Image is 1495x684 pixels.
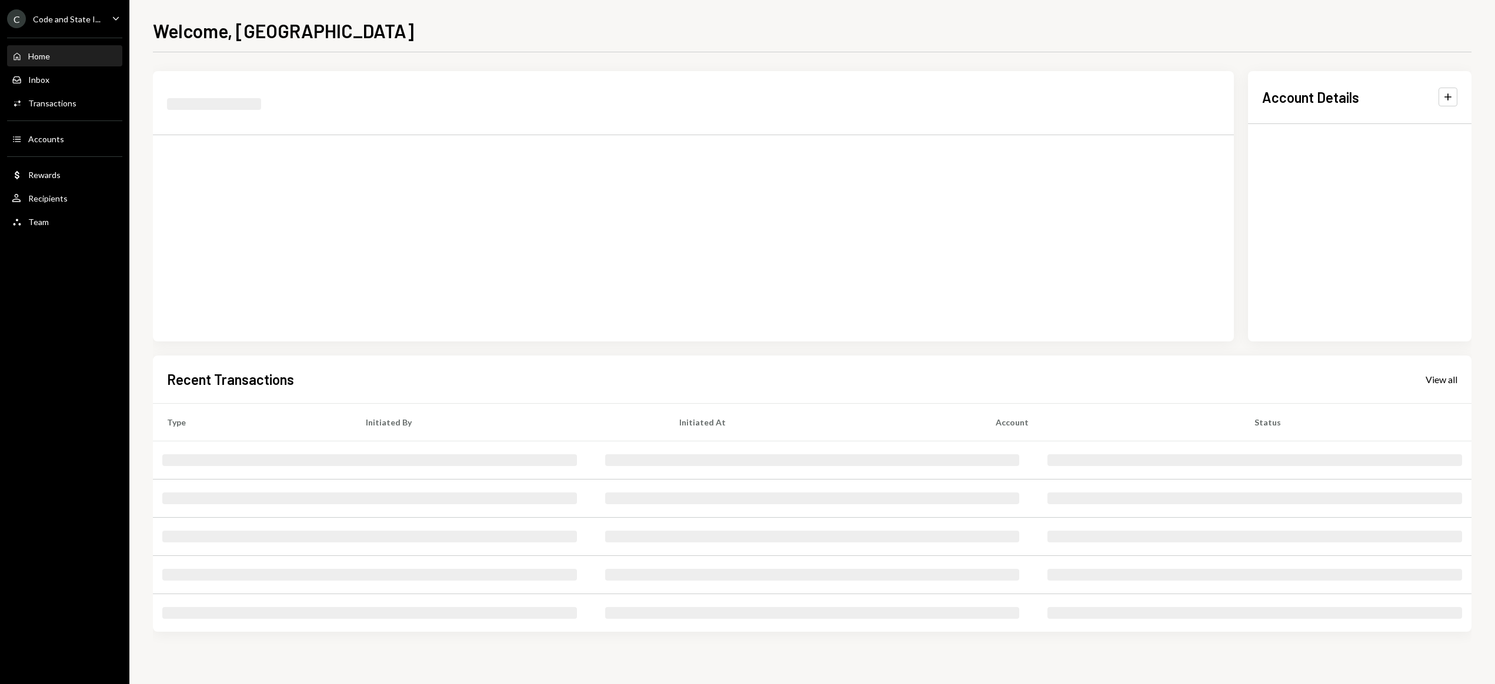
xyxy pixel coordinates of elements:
a: View all [1426,373,1457,385]
div: View all [1426,374,1457,385]
th: Initiated At [665,403,981,441]
a: Recipients [7,187,122,209]
h1: Welcome, [GEOGRAPHIC_DATA] [153,19,414,42]
a: Rewards [7,164,122,185]
div: Inbox [28,75,49,85]
div: Recipients [28,193,68,203]
h2: Recent Transactions [167,370,294,389]
a: Transactions [7,92,122,113]
div: Rewards [28,170,61,180]
div: Team [28,217,49,227]
a: Accounts [7,128,122,149]
a: Team [7,211,122,232]
th: Status [1240,403,1471,441]
th: Account [982,403,1240,441]
a: Inbox [7,69,122,90]
h2: Account Details [1262,88,1359,107]
div: C [7,9,26,28]
a: Home [7,45,122,66]
th: Type [153,403,352,441]
div: Home [28,51,50,61]
th: Initiated By [352,403,665,441]
div: Accounts [28,134,64,144]
div: Transactions [28,98,76,108]
div: Code and State I... [33,14,101,24]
